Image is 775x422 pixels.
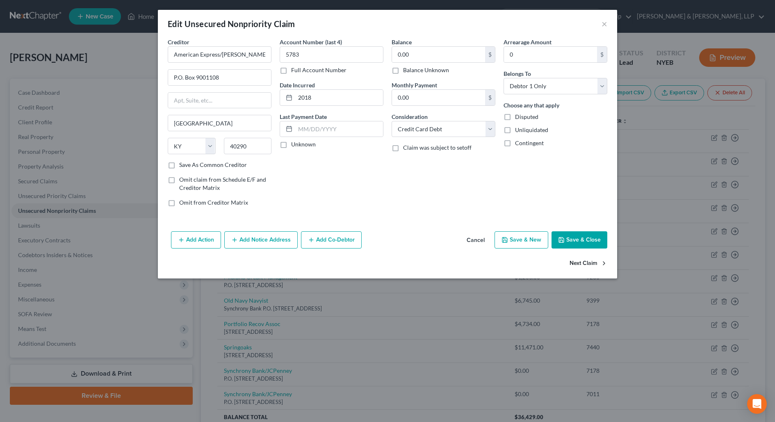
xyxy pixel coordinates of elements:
[485,47,495,62] div: $
[280,81,315,89] label: Date Incurred
[280,112,327,121] label: Last Payment Date
[747,394,767,414] div: Open Intercom Messenger
[552,231,607,249] button: Save & Close
[291,66,346,74] label: Full Account Number
[179,161,247,169] label: Save As Common Creditor
[280,38,342,46] label: Account Number (last 4)
[515,113,538,120] span: Disputed
[504,101,559,109] label: Choose any that apply
[168,70,271,85] input: Enter address...
[224,231,298,249] button: Add Notice Address
[179,199,248,206] span: Omit from Creditor Matrix
[392,90,485,105] input: 0.00
[168,115,271,131] input: Enter city...
[504,47,597,62] input: 0.00
[504,70,531,77] span: Belongs To
[295,121,383,137] input: MM/DD/YYYY
[602,19,607,29] button: ×
[597,47,607,62] div: $
[224,138,272,154] input: Enter zip...
[171,231,221,249] button: Add Action
[515,139,544,146] span: Contingent
[168,93,271,108] input: Apt, Suite, etc...
[168,39,189,46] span: Creditor
[392,47,485,62] input: 0.00
[495,231,548,249] button: Save & New
[392,38,412,46] label: Balance
[301,231,362,249] button: Add Co-Debtor
[168,46,271,63] input: Search creditor by name...
[515,126,548,133] span: Unliquidated
[168,18,295,30] div: Edit Unsecured Nonpriority Claim
[280,46,383,63] input: XXXX
[392,81,437,89] label: Monthly Payment
[570,255,607,272] button: Next Claim
[403,144,472,151] span: Claim was subject to setoff
[403,66,449,74] label: Balance Unknown
[291,140,316,148] label: Unknown
[295,90,383,105] input: MM/DD/YYYY
[460,232,491,249] button: Cancel
[485,90,495,105] div: $
[504,38,552,46] label: Arrearage Amount
[179,176,266,191] span: Omit claim from Schedule E/F and Creditor Matrix
[392,112,428,121] label: Consideration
